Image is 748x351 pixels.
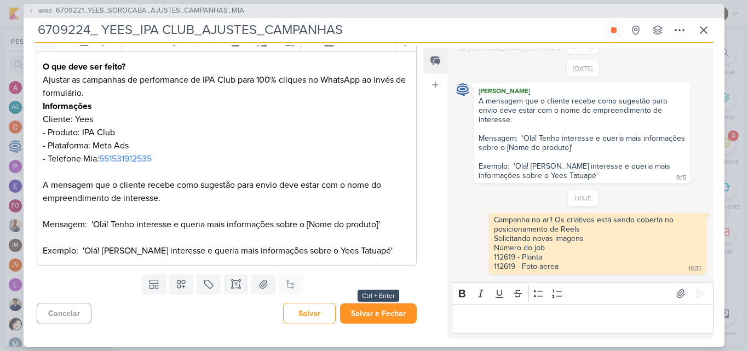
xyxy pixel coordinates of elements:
div: Número do job [494,243,701,252]
div: A mensagem que o cliente recebe como sugestão para envio deve estar com o nome do empreendimento ... [479,96,687,180]
div: Solicitando novas imagens [494,234,701,243]
div: Parar relógio [609,26,618,34]
strong: O que deve ser feito? [43,61,125,72]
div: Ctrl + Enter [358,290,399,302]
div: [PERSON_NAME] [476,85,688,96]
div: Editor toolbar [452,283,714,304]
div: Editor editing area: main [37,51,417,266]
p: A mensagem que o cliente recebe como sugestão para envio deve estar com o nome do empreendimento ... [43,179,411,257]
div: 16:35 [688,264,701,273]
button: Salvar [283,303,336,324]
img: Caroline Traven De Andrade [456,83,469,96]
div: 9:15 [676,174,686,182]
input: Kard Sem Título [34,20,602,40]
div: Editor editing area: main [452,304,714,334]
button: Cancelar [37,303,91,324]
div: 112619 - Planta [494,252,701,262]
button: Salvar e Fechar [340,303,417,324]
a: 551531912535 [99,153,152,164]
p: Ajustar as campanhas de performance de IPA Club para 100% cliques no WhatsApp ao invés de formulá... [43,73,411,165]
div: 112619 - Foto aerea [494,262,559,271]
strong: Informações [43,101,92,112]
div: Campanha no ar!! Os criativos está sendo coberta no posicionamento de Reels [494,215,701,234]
